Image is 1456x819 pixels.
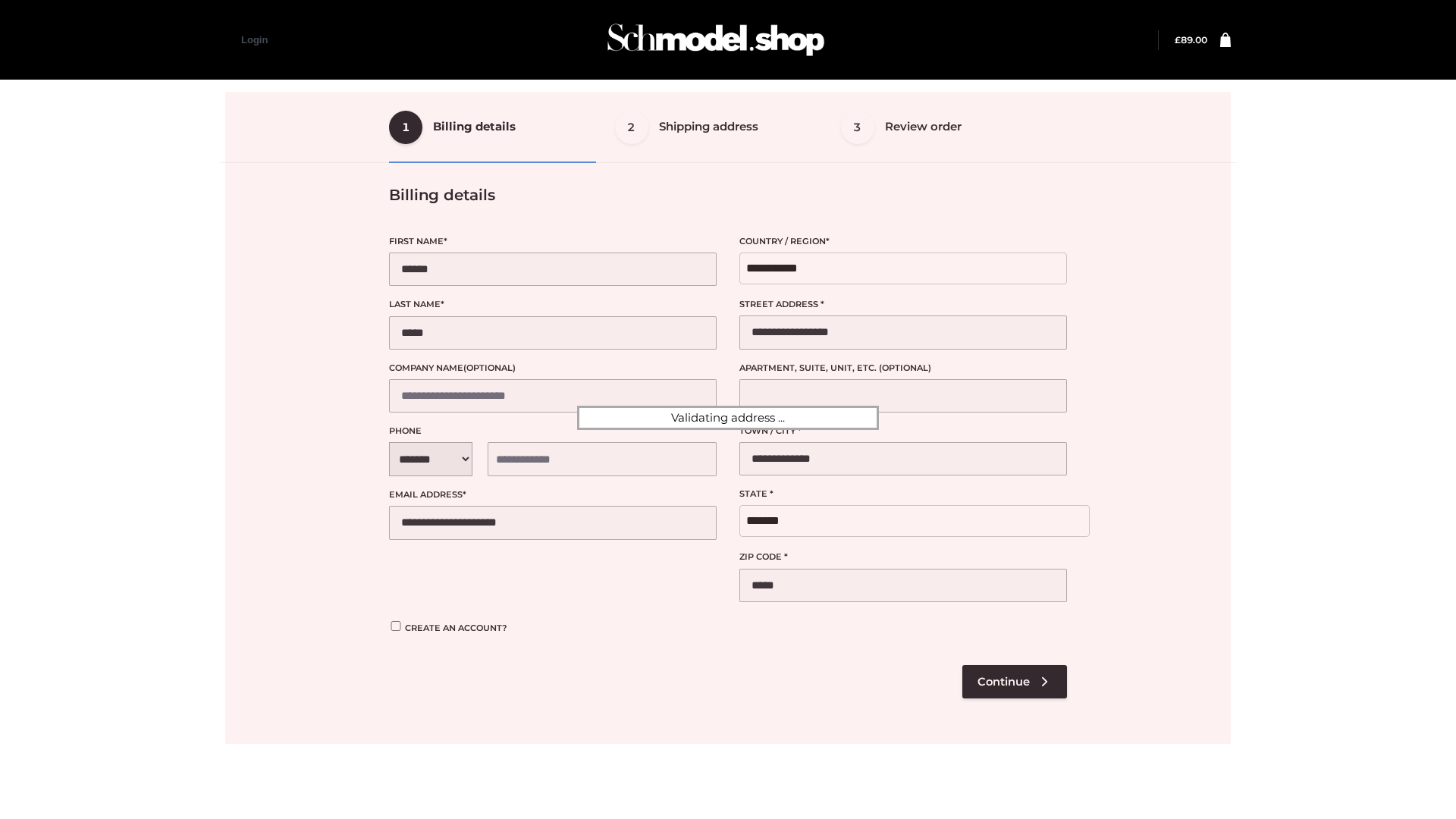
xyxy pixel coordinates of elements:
a: £89.00 [1175,34,1207,45]
img: Schmodel Admin 964 [602,10,830,70]
span: £ [1175,34,1181,45]
div: Validating address ... [577,406,879,430]
bdi: 89.00 [1175,34,1207,45]
a: Login [241,34,268,45]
